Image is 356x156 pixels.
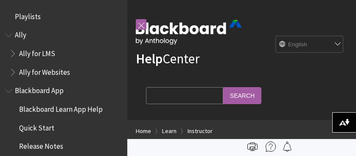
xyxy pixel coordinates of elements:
a: Instructor [188,126,213,136]
img: Blackboard by Anthology [136,20,242,45]
span: Ally for LMS [19,46,55,58]
img: Follow this page [282,142,292,152]
nav: Book outline for Playlists [5,9,122,24]
a: HelpCenter [136,50,199,67]
a: Home [136,126,151,136]
img: Print [247,142,258,152]
span: Playlists [15,9,41,21]
span: Blackboard Learn App Help [19,102,103,113]
span: Quick Start [19,121,54,132]
span: Ally [15,28,26,40]
a: Learn [162,126,177,136]
select: Site Language Selector [276,36,344,53]
span: Blackboard App [15,84,64,95]
span: Ally for Websites [19,65,70,77]
span: Release Notes [19,139,63,151]
img: More help [266,142,276,152]
input: Search [223,87,261,104]
nav: Book outline for Anthology Ally Help [5,28,122,79]
strong: Help [136,50,163,67]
